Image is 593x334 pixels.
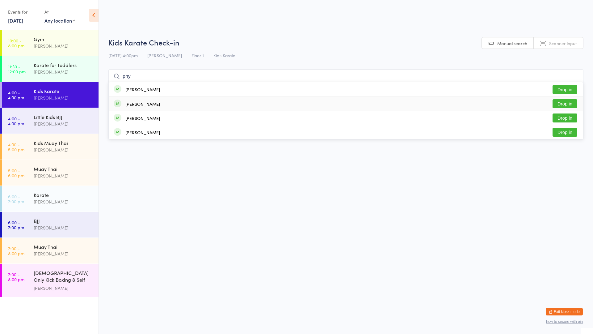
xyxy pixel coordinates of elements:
time: 6:00 - 7:00 pm [8,194,24,204]
div: [PERSON_NAME] [34,146,93,153]
a: 5:00 -6:00 pmMuay Thai[PERSON_NAME] [2,160,99,186]
div: [PERSON_NAME] [34,120,93,127]
div: Gym [34,36,93,42]
span: Kids Karate [213,52,235,58]
span: Scanner input [549,40,577,46]
button: Exit kiosk mode [546,308,583,315]
div: Karate for Toddlers [34,62,93,68]
a: 6:00 -7:00 pmBJJ[PERSON_NAME] [2,212,99,238]
button: Drop in [553,99,577,108]
a: 11:30 -12:00 pmKarate for Toddlers[PERSON_NAME] [2,56,99,82]
a: 7:00 -8:00 pm[DEMOGRAPHIC_DATA] Only Kick Boxing & Self Defence[PERSON_NAME] [2,264,99,297]
div: [PERSON_NAME] [34,68,93,75]
time: 4:00 - 4:30 pm [8,116,24,126]
div: Any location [44,17,75,24]
div: [DEMOGRAPHIC_DATA] Only Kick Boxing & Self Defence [34,269,93,285]
div: BJJ [34,217,93,224]
a: 7:00 -8:00 pmMuay Thai[PERSON_NAME] [2,238,99,263]
div: [PERSON_NAME] [34,285,93,292]
a: 4:00 -4:30 pmLittle Kids BJJ[PERSON_NAME] [2,108,99,134]
a: 10:00 -8:00 pmGym[PERSON_NAME] [2,30,99,56]
div: [PERSON_NAME] [125,116,160,121]
time: 6:00 - 7:00 pm [8,220,24,230]
div: [PERSON_NAME] [125,130,160,135]
div: [PERSON_NAME] [125,101,160,106]
button: Drop in [553,113,577,122]
a: 6:00 -7:00 pmKarate[PERSON_NAME] [2,186,99,212]
div: [PERSON_NAME] [34,250,93,257]
input: Search [108,69,583,83]
div: Little Kids BJJ [34,113,93,120]
div: [PERSON_NAME] [34,198,93,205]
div: [PERSON_NAME] [125,87,160,92]
span: [DATE] 4:00pm [108,52,138,58]
div: [PERSON_NAME] [34,224,93,231]
a: 4:30 -5:00 pmKids Muay Thai[PERSON_NAME] [2,134,99,160]
a: [DATE] [8,17,23,24]
button: how to secure with pin [546,319,583,324]
a: 4:00 -4:30 pmKids Karate[PERSON_NAME] [2,82,99,108]
span: [PERSON_NAME] [147,52,182,58]
time: 7:00 - 8:00 pm [8,246,24,256]
div: At [44,7,75,17]
time: 10:00 - 8:00 pm [8,38,24,48]
div: [PERSON_NAME] [34,172,93,179]
div: Muay Thai [34,165,93,172]
span: Floor 1 [191,52,204,58]
time: 7:00 - 8:00 pm [8,272,24,282]
time: 11:30 - 12:00 pm [8,64,26,74]
div: [PERSON_NAME] [34,42,93,49]
div: Muay Thai [34,243,93,250]
button: Drop in [553,128,577,137]
div: Karate [34,191,93,198]
button: Drop in [553,85,577,94]
div: Kids Karate [34,88,93,94]
time: 5:00 - 6:00 pm [8,168,24,178]
span: Manual search [497,40,527,46]
div: Events for [8,7,38,17]
time: 4:30 - 5:00 pm [8,142,24,152]
h2: Kids Karate Check-in [108,37,583,47]
div: Kids Muay Thai [34,139,93,146]
div: [PERSON_NAME] [34,94,93,101]
time: 4:00 - 4:30 pm [8,90,24,100]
